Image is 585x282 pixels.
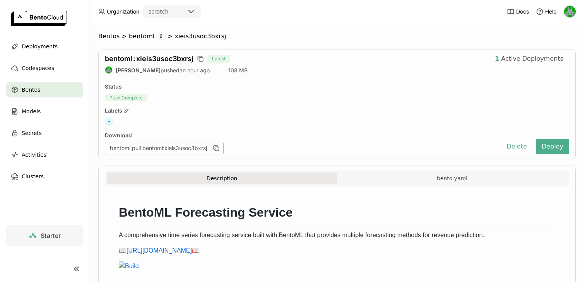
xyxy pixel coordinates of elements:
[180,67,210,73] span: an hour ago
[169,8,170,16] input: Selected scratch.
[22,85,40,94] span: Bentos
[545,8,557,15] span: Help
[6,39,83,54] a: Deployments
[501,139,533,154] button: Delete
[207,55,230,63] span: Latest
[6,225,83,246] a: Starter
[174,32,226,40] span: xieis3usoc3bxrsj
[6,82,83,97] a: Bentos
[22,42,58,51] span: Deployments
[22,150,46,159] span: Activities
[105,142,224,154] div: bentoml pull bentoml:xieis3usoc3bxrsj
[119,205,555,224] h1: BentoML Forecasting Service
[564,6,576,17] img: Sean Hickey
[116,67,161,73] strong: [PERSON_NAME]
[166,32,175,40] span: >
[105,55,193,63] span: bentoml xieis3usoc3bxrsj
[6,169,83,184] a: Clusters
[6,60,83,76] a: Codespaces
[98,32,576,40] nav: Breadcrumbs navigation
[22,63,54,73] span: Codespaces
[11,11,67,26] img: logo
[105,117,113,126] span: +
[6,104,83,119] a: Models
[98,32,120,40] span: Bentos
[119,231,555,240] p: A comprehensive time series forecasting service built with BentoML that provides multiple forecas...
[536,139,569,154] button: Deploy
[507,8,529,15] a: Docs
[133,55,135,63] span: :
[105,67,112,73] img: Sean Hickey
[107,8,139,15] span: Organization
[6,147,83,162] a: Activities
[120,32,129,40] span: >
[129,32,166,40] div: bentoml6
[119,261,139,271] img: Build
[119,246,555,255] p: 📖 📖
[149,8,168,15] div: scratch
[536,8,557,15] div: Help
[489,51,569,67] button: 1Active Deployments
[22,107,41,116] span: Models
[41,232,61,239] span: Starter
[501,55,563,63] span: Active Deployments
[129,32,154,40] span: bentoml
[337,173,567,184] button: bento.yaml
[105,66,210,74] div: pushed
[156,32,166,40] span: 6
[105,107,569,114] div: Labels
[105,83,569,90] div: Status
[107,173,337,184] button: Description
[228,67,248,73] span: 108 MB
[6,125,83,141] a: Secrets
[127,247,192,254] a: [URL][DOMAIN_NAME]
[105,94,147,101] span: Push Complete
[22,172,44,181] span: Clusters
[105,132,498,139] div: Download
[495,55,499,63] strong: 1
[22,128,42,138] span: Secrets
[516,8,529,15] span: Docs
